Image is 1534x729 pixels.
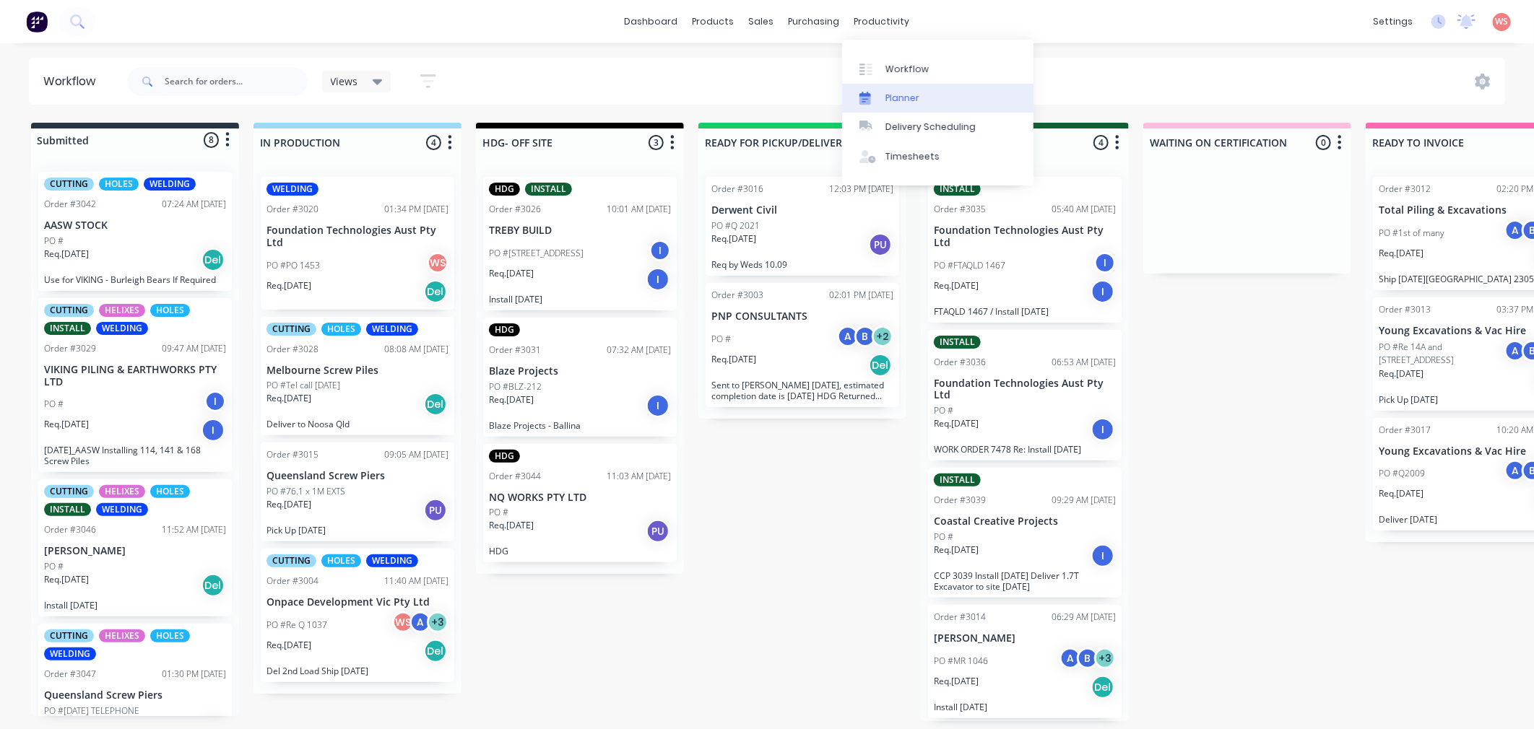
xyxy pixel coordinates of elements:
div: Order #3014 [934,611,986,624]
div: productivity [847,11,917,32]
p: Coastal Creative Projects [934,515,1116,528]
div: I [646,268,669,291]
div: Order #3046 [44,523,96,536]
div: sales [742,11,781,32]
div: PU [869,233,892,256]
div: CUTTING [44,629,94,642]
div: Order #301406:29 AM [DATE][PERSON_NAME]PO #MR 1046AB+3Req.[DATE]DelInstall [DATE] [928,605,1122,718]
div: Del [201,574,225,597]
div: 09:47 AM [DATE] [162,342,226,355]
p: Foundation Technologies Aust Pty Ltd [934,224,1116,249]
div: Order #301509:05 AM [DATE]Queensland Screw PiersPO #76.1 x 1M EXTSReq.[DATE]PUPick Up [DATE] [261,442,454,541]
div: Order #3044 [489,470,541,483]
p: Req. [DATE] [489,519,534,532]
div: WS [392,611,414,633]
div: I [649,240,671,261]
p: Req. [DATE] [266,498,311,511]
p: Req. [DATE] [1379,487,1423,500]
div: 11:03 AM [DATE] [607,470,671,483]
div: Workflow [43,73,103,90]
div: HDG [489,450,520,463]
p: TREBY BUILD [489,224,671,237]
div: Order #3029 [44,342,96,355]
p: Foundation Technologies Aust Pty Ltd [266,224,448,249]
p: HDG [489,546,671,556]
div: A [1059,647,1081,669]
div: A [1504,340,1526,362]
div: Order #3004 [266,575,318,588]
div: HELIXES [99,304,145,317]
div: 08:08 AM [DATE] [384,343,448,356]
span: WS [1496,15,1509,28]
p: Req. [DATE] [934,675,979,688]
div: Del [424,393,447,416]
p: Req. [DATE] [934,417,979,430]
p: PO # [44,560,64,573]
div: A [1504,460,1526,481]
p: Install [DATE] [934,702,1116,712]
div: INSTALLOrder #303909:29 AM [DATE]Coastal Creative ProjectsPO #Req.[DATE]ICCP 3039 Install [DATE] ... [928,468,1122,598]
div: Order #3035 [934,203,986,216]
div: CUTTING [44,178,94,191]
div: HDGOrder #304411:03 AM [DATE]NQ WORKS PTY LTDPO #Req.[DATE]PUHDG [483,444,677,563]
div: + 3 [1094,647,1116,669]
div: 12:03 PM [DATE] [829,183,893,196]
p: PO #MR 1046 [934,655,988,668]
p: Deliver to Noosa Qld [266,419,448,429]
div: products [685,11,742,32]
p: PO # [489,506,508,519]
div: 09:29 AM [DATE] [1052,494,1116,507]
p: WORK ORDER 7478 Re: Install [DATE] [934,444,1116,455]
div: CUTTINGHELIXESHOLESINSTALLWELDINGOrder #304611:52 AM [DATE][PERSON_NAME]PO #Req.[DATE]DelInstall ... [38,479,232,616]
p: CCP 3039 Install [DATE] Deliver 1.7T Excavator to site [DATE] [934,570,1116,592]
p: Req. [DATE] [934,279,979,292]
div: HELIXES [99,485,145,498]
img: Factory [26,11,48,32]
div: CUTTINGHOLESWELDINGOrder #300411:40 AM [DATE]Onpace Development Vic Pty LtdPO #Re Q 1037WSA+3Req.... [261,549,454,682]
div: purchasing [781,11,847,32]
div: WELDING [144,178,196,191]
a: Workflow [842,54,1033,83]
div: INSTALL [525,183,572,196]
a: Planner [842,84,1033,113]
div: PU [424,499,447,522]
div: 01:34 PM [DATE] [384,203,448,216]
div: INSTALL [44,503,91,516]
p: Blaze Projects [489,365,671,377]
div: HOLES [150,304,190,317]
p: Req. [DATE] [266,639,311,652]
div: WELDING [366,554,418,567]
div: HOLES [150,485,190,498]
p: Req. [DATE] [1379,367,1423,380]
p: Pick Up [DATE] [266,525,448,536]
div: Order #3042 [44,198,96,211]
div: A [837,326,859,347]
div: 06:53 AM [DATE] [1052,356,1116,369]
p: Req. [DATE] [44,418,89,431]
div: HDG [489,323,520,336]
div: Order #3013 [1379,303,1431,316]
div: 11:40 AM [DATE] [384,575,448,588]
p: PO #76.1 x 1M EXTS [266,485,345,498]
div: + 2 [872,326,893,347]
p: PO #FTAQLD 1467 [934,259,1005,272]
div: Order #301612:03 PM [DATE]Derwent CivilPO #Q 2021Req.[DATE]PUReq by Weds 10.09 [706,177,899,276]
p: PO # [44,235,64,248]
div: CUTTING [44,304,94,317]
div: 02:01 PM [DATE] [829,289,893,302]
div: CUTTING [266,554,316,567]
div: Order #3031 [489,344,541,357]
div: I [1091,544,1114,567]
div: HDG [489,183,520,196]
div: WELDING [96,503,148,516]
p: [DATE]_AASW Installing 114, 141 & 168 Screw Piles [44,445,226,466]
div: Order #300302:01 PM [DATE]PNP CONSULTANTSPO #AB+2Req.[DATE]DelSent to [PERSON_NAME] [DATE], estim... [706,283,899,407]
div: HOLES [150,629,190,642]
div: Order #3026 [489,203,541,216]
div: 06:29 AM [DATE] [1052,611,1116,624]
p: Req. [DATE] [44,248,89,261]
p: PO #Q2009 [1379,467,1425,480]
input: Search for orders... [165,67,308,96]
p: Req. [DATE] [266,279,311,292]
div: INSTALLOrder #303505:40 AM [DATE]Foundation Technologies Aust Pty LtdPO #FTAQLD 1467IReq.[DATE]IF... [928,177,1122,323]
